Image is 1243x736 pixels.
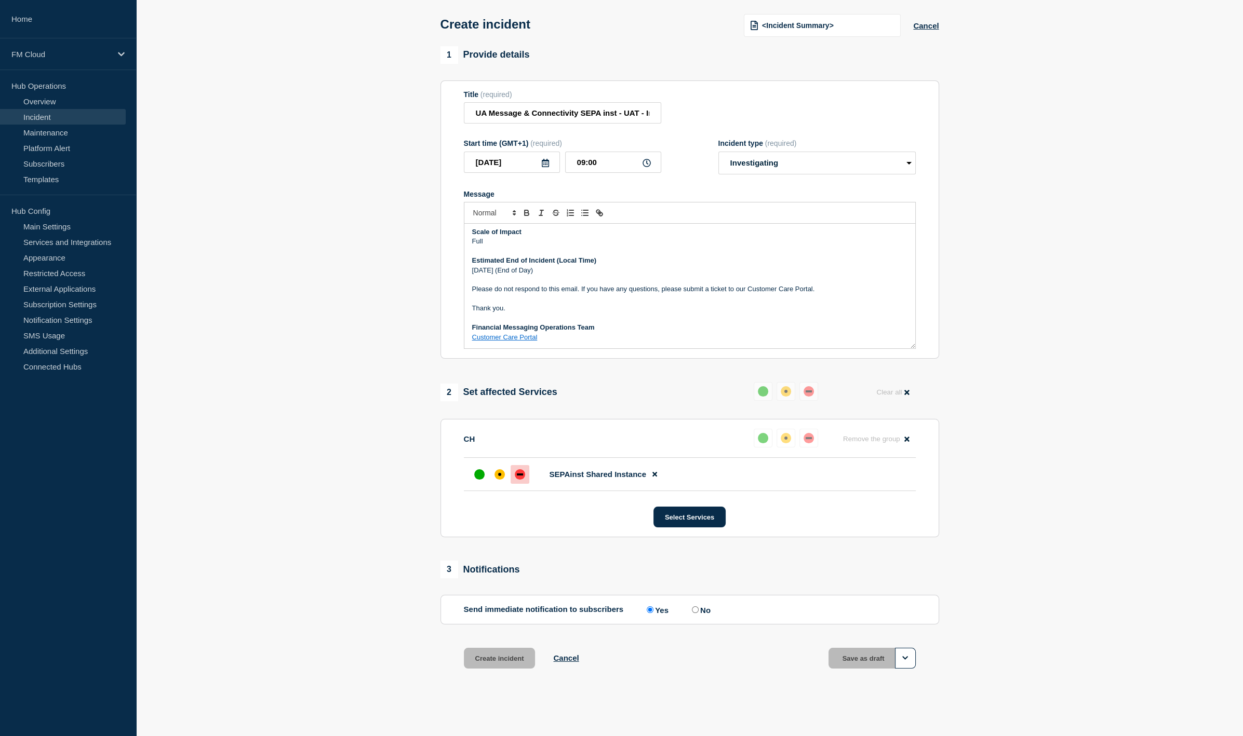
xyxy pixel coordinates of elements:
[653,507,726,527] button: Select Services
[553,653,579,662] button: Cancel
[718,152,916,174] select: Incident type
[519,207,534,219] button: Toggle bold text
[464,224,915,348] div: Message
[804,433,814,443] div: down
[777,382,795,401] button: affected
[913,21,939,30] button: Cancel
[578,207,592,219] button: Toggle bulleted list
[464,434,475,443] p: CH
[765,139,797,147] span: (required)
[440,46,458,64] span: 1
[718,139,916,147] div: Incident type
[777,429,795,447] button: affected
[781,433,791,443] div: affected
[550,470,646,479] span: SEPAinst Shared Instance
[592,207,607,219] button: Toggle link
[464,139,661,147] div: Start time (GMT+1)
[549,207,563,219] button: Toggle strikethrough text
[799,382,818,401] button: down
[440,561,458,578] span: 3
[480,90,512,99] span: (required)
[464,102,661,124] input: Title
[843,435,900,443] span: Remove the group
[828,648,916,669] button: Save as draft
[464,152,560,173] input: YYYY-MM-DD
[644,605,669,615] label: Yes
[469,207,519,219] span: Font size
[474,469,485,480] div: up
[799,429,818,447] button: down
[534,207,549,219] button: Toggle italic text
[494,469,505,480] div: affected
[464,605,624,615] p: Send immediate notification to subscribers
[472,304,907,313] p: Thank you.
[472,237,907,246] p: Full
[472,284,907,294] p: Please do not respond to this email. If you have any questions, please submit a ticket to our Cus...
[472,333,538,341] a: Customer Care Portal
[758,386,768,397] div: up
[758,433,768,443] div: up
[472,323,595,331] strong: Financial Messaging Operations Team
[11,50,111,59] p: FM Cloud
[472,256,597,264] strong: Estimated End of Incident (Local Time)
[754,429,772,447] button: up
[692,606,699,613] input: No
[565,152,661,173] input: HH:MM
[563,207,578,219] button: Toggle ordered list
[689,605,711,615] label: No
[440,46,530,64] div: Provide details
[515,469,525,480] div: down
[895,648,916,669] button: Options
[870,382,915,402] button: Clear all
[751,21,758,30] img: template icon
[464,605,916,615] div: Send immediate notification to subscribers
[440,384,458,401] span: 2
[754,382,772,401] button: up
[530,139,562,147] span: (required)
[440,384,557,401] div: Set affected Services
[472,266,907,275] p: [DATE] (End of Day)
[804,386,814,397] div: down
[762,21,834,30] span: <Incident Summary>
[781,386,791,397] div: affected
[647,606,653,613] input: Yes
[464,648,536,669] button: Create incident
[440,561,520,578] div: Notifications
[472,228,522,236] strong: Scale of Impact
[464,90,661,99] div: Title
[440,17,530,32] h1: Create incident
[837,429,916,449] button: Remove the group
[464,190,916,198] div: Message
